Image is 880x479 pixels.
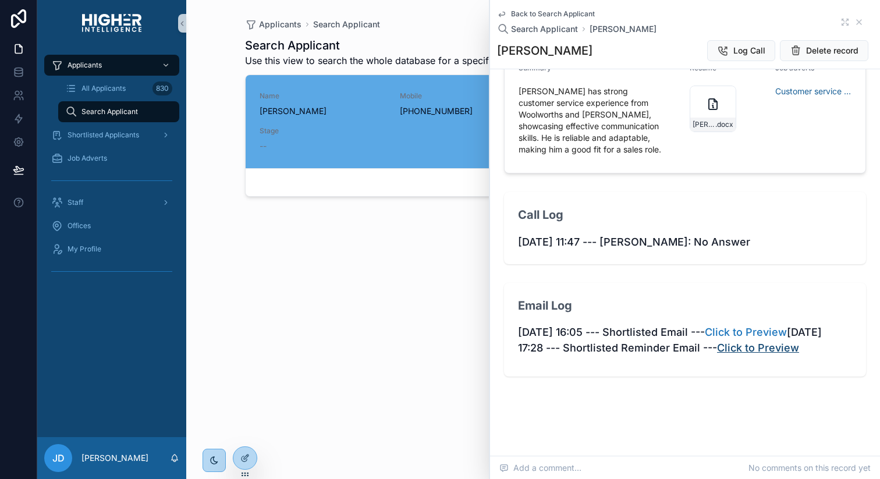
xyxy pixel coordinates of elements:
[68,221,91,230] span: Offices
[806,45,858,56] span: Delete record
[705,326,787,338] a: Click to Preview
[44,55,179,76] a: Applicants
[511,23,578,35] span: Search Applicant
[58,101,179,122] a: Search Applicant
[519,86,680,155] span: [PERSON_NAME] has strong customer service experience from Woolworths and [PERSON_NAME], showcasin...
[590,23,657,35] a: [PERSON_NAME]
[82,14,141,33] img: App logo
[58,78,179,99] a: All Applicants830
[499,462,581,474] span: Add a comment...
[518,207,563,223] h2: Call Log
[260,105,386,117] span: [PERSON_NAME]
[518,324,852,356] p: [DATE] 16:05 --- Shortlisted Email --- [DATE] 17:28 --- Shortlisted Reminder Email ---
[707,40,775,61] button: Log Call
[245,19,301,30] a: Applicants
[497,9,595,19] a: Back to Search Applicant
[260,140,267,152] span: --
[68,61,102,70] span: Applicants
[44,125,179,146] a: Shortlisted Applicants
[733,45,765,56] span: Log Call
[152,81,172,95] div: 830
[68,198,83,207] span: Staff
[44,215,179,236] a: Offices
[81,84,126,93] span: All Applicants
[717,342,799,354] a: Click to Preview
[259,19,301,30] span: Applicants
[518,234,852,250] span: [DATE] 11:47 --- [PERSON_NAME]: No Answer
[68,244,101,254] span: My Profile
[313,19,380,30] a: Search Applicant
[37,47,186,296] div: scrollable content
[518,298,572,314] h2: Email Log
[260,91,386,101] span: Name
[246,75,821,168] a: Name[PERSON_NAME]Mobile[PHONE_NUMBER]DNQ?RatingGreenStage--
[81,452,148,464] p: [PERSON_NAME]
[511,9,595,19] span: Back to Search Applicant
[693,120,715,129] span: [PERSON_NAME]-Retail-Ad-2-Resume
[245,37,540,54] h1: Search Applicant
[68,154,107,163] span: Job Adverts
[44,192,179,213] a: Staff
[44,148,179,169] a: Job Adverts
[497,23,578,35] a: Search Applicant
[715,120,733,129] span: .docx
[245,54,540,68] span: Use this view to search the whole database for a specific applicant
[780,40,868,61] button: Delete record
[81,107,138,116] span: Search Applicant
[260,126,386,136] span: Stage
[400,105,526,117] span: [PHONE_NUMBER]
[44,239,179,260] a: My Profile
[748,462,871,474] span: No comments on this record yet
[52,451,65,465] span: JD
[400,91,526,101] span: Mobile
[497,42,592,59] h1: [PERSON_NAME]
[775,86,851,97] a: Customer service role | No experience needed | Immediate starts available --- Retail Ad 2 --- [GE...
[68,130,139,140] span: Shortlisted Applicants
